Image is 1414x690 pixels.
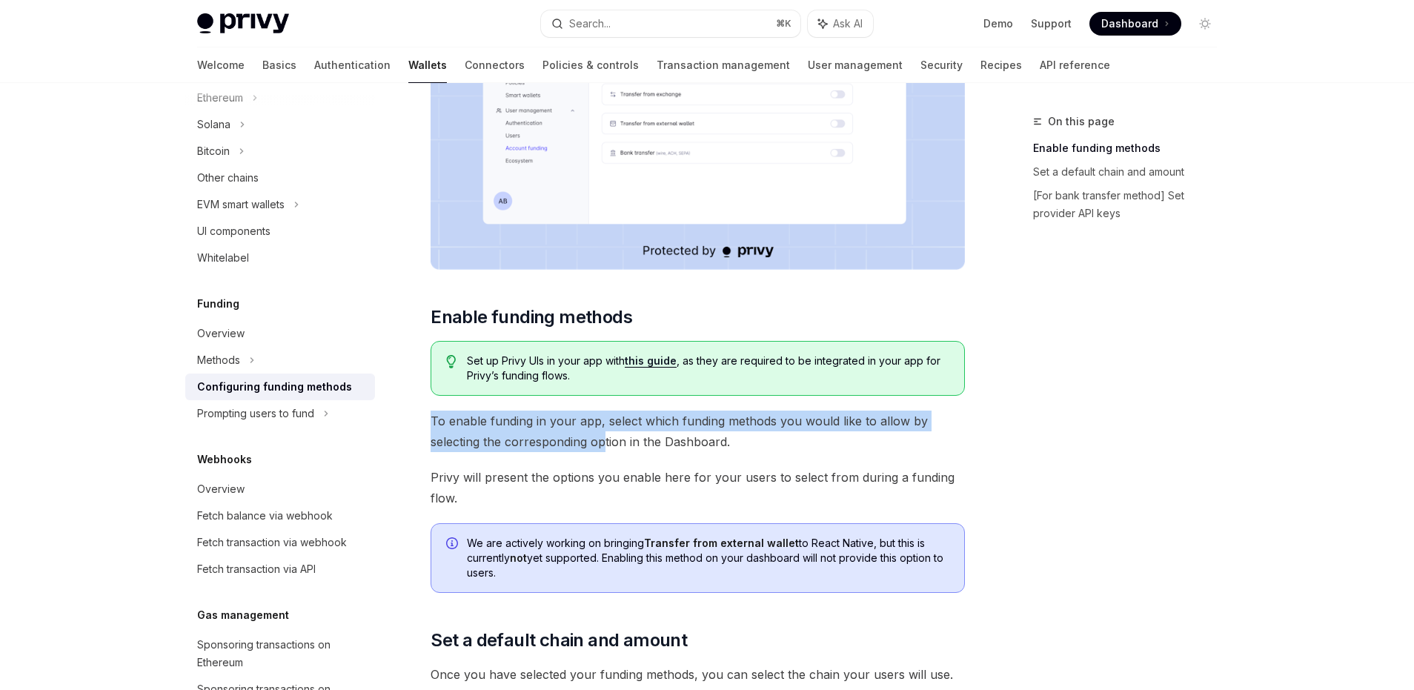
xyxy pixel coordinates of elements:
[197,507,333,525] div: Fetch balance via webhook
[197,116,230,133] div: Solana
[197,480,245,498] div: Overview
[185,245,375,271] a: Whitelabel
[431,467,965,508] span: Privy will present the options you enable here for your users to select from during a funding flow.
[1033,136,1229,160] a: Enable funding methods
[833,16,863,31] span: Ask AI
[465,47,525,83] a: Connectors
[185,165,375,191] a: Other chains
[185,320,375,347] a: Overview
[510,551,527,564] strong: not
[197,378,352,396] div: Configuring funding methods
[1033,184,1229,225] a: [For bank transfer method] Set provider API keys
[431,411,965,452] span: To enable funding in your app, select which funding methods you would like to allow by selecting ...
[446,537,461,552] svg: Info
[920,47,963,83] a: Security
[657,47,790,83] a: Transaction management
[197,325,245,342] div: Overview
[980,47,1022,83] a: Recipes
[569,15,611,33] div: Search...
[185,502,375,529] a: Fetch balance via webhook
[197,560,316,578] div: Fetch transaction via API
[197,169,259,187] div: Other chains
[197,451,252,468] h5: Webhooks
[1101,16,1158,31] span: Dashboard
[541,10,800,37] button: Search...⌘K
[542,47,639,83] a: Policies & controls
[197,47,245,83] a: Welcome
[197,249,249,267] div: Whitelabel
[1031,16,1072,31] a: Support
[467,354,949,383] span: Set up Privy UIs in your app with , as they are required to be integrated in your app for Privy’s...
[197,13,289,34] img: light logo
[262,47,296,83] a: Basics
[185,218,375,245] a: UI components
[983,16,1013,31] a: Demo
[1193,12,1217,36] button: Toggle dark mode
[197,534,347,551] div: Fetch transaction via webhook
[197,142,230,160] div: Bitcoin
[625,354,677,368] a: this guide
[185,529,375,556] a: Fetch transaction via webhook
[446,355,457,368] svg: Tip
[776,18,791,30] span: ⌘ K
[431,628,687,652] span: Set a default chain and amount
[197,636,366,671] div: Sponsoring transactions on Ethereum
[197,295,239,313] h5: Funding
[467,536,949,580] span: We are actively working on bringing to React Native, but this is currently yet supported. Enablin...
[197,196,285,213] div: EVM smart wallets
[197,405,314,422] div: Prompting users to fund
[644,537,799,549] strong: Transfer from external wallet
[408,47,447,83] a: Wallets
[197,351,240,369] div: Methods
[1033,160,1229,184] a: Set a default chain and amount
[185,476,375,502] a: Overview
[808,10,873,37] button: Ask AI
[1040,47,1110,83] a: API reference
[314,47,391,83] a: Authentication
[197,606,289,624] h5: Gas management
[808,47,903,83] a: User management
[197,222,270,240] div: UI components
[185,374,375,400] a: Configuring funding methods
[185,556,375,583] a: Fetch transaction via API
[431,305,632,329] span: Enable funding methods
[1048,113,1115,130] span: On this page
[1089,12,1181,36] a: Dashboard
[185,631,375,676] a: Sponsoring transactions on Ethereum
